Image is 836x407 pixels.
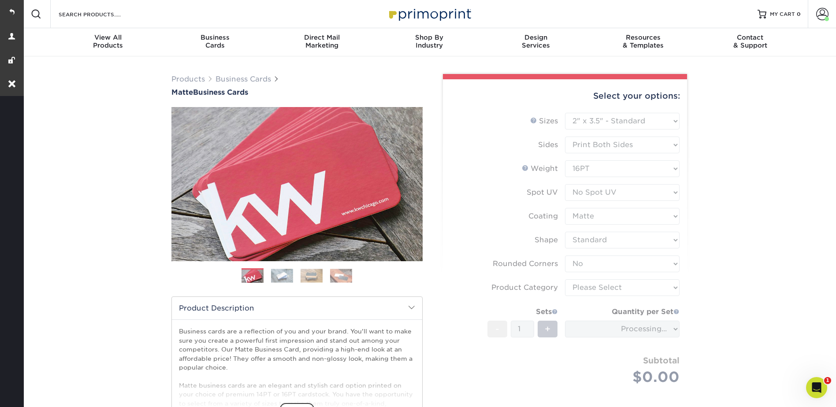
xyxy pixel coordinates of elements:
img: Matte 01 [171,59,423,310]
h1: Business Cards [171,88,423,96]
input: SEARCH PRODUCTS..... [58,9,144,19]
a: Contact& Support [697,28,804,56]
div: & Support [697,33,804,49]
div: Industry [375,33,483,49]
span: MY CART [770,11,795,18]
span: 1 [824,377,831,384]
span: Business [161,33,268,41]
a: MatteBusiness Cards [171,88,423,96]
a: Resources& Templates [590,28,697,56]
a: View AllProducts [55,28,162,56]
h2: Product Description [172,297,422,319]
a: Direct MailMarketing [268,28,375,56]
a: BusinessCards [161,28,268,56]
div: Cards [161,33,268,49]
img: Business Cards 04 [330,269,352,282]
div: Marketing [268,33,375,49]
div: Services [483,33,590,49]
div: & Templates [590,33,697,49]
span: Contact [697,33,804,41]
span: Matte [171,88,193,96]
img: Primoprint [385,4,473,23]
span: 0 [797,11,801,17]
span: Design [483,33,590,41]
div: Products [55,33,162,49]
span: Resources [590,33,697,41]
img: Business Cards 01 [242,265,264,287]
span: Direct Mail [268,33,375,41]
span: View All [55,33,162,41]
img: Business Cards 02 [271,269,293,282]
iframe: Intercom live chat [806,377,827,398]
a: Business Cards [216,75,271,83]
img: Business Cards 03 [301,269,323,282]
a: Shop ByIndustry [375,28,483,56]
a: DesignServices [483,28,590,56]
a: Products [171,75,205,83]
div: Select your options: [450,79,680,113]
span: Shop By [375,33,483,41]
